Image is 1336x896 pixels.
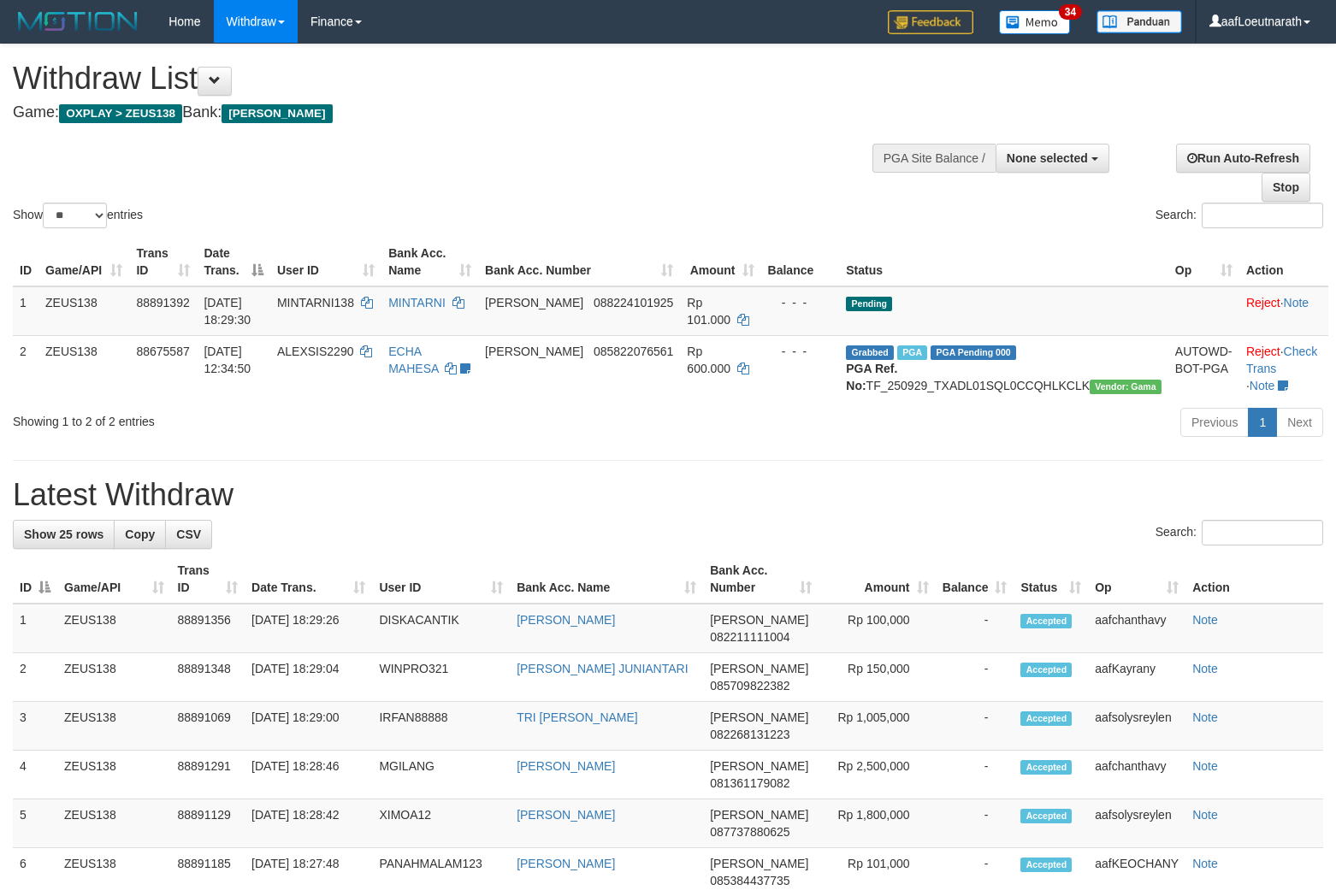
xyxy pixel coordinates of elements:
[761,238,840,286] th: Balance
[594,296,673,309] span: Copy 088224101925 to clipboard
[1097,10,1182,33] img: panduan.png
[594,345,673,358] span: Copy 085822076561 to clipboard
[710,808,808,822] span: [PERSON_NAME]
[245,604,372,653] td: [DATE] 18:29:26
[13,555,57,604] th: ID: activate to sort column descending
[13,520,115,549] a: Show 25 rows
[1239,286,1328,336] td: ·
[687,296,730,327] span: Rp 101.000
[710,759,808,773] span: [PERSON_NAME]
[245,751,372,799] td: [DATE] 18:28:46
[1192,857,1218,870] a: Note
[936,604,1014,653] td: -
[57,604,171,653] td: ZEUS138
[13,478,1323,512] h1: Latest Withdraw
[57,653,171,702] td: ZEUS138
[1168,238,1239,286] th: Op: activate to sort column ascending
[1192,808,1218,822] a: Note
[1156,203,1323,228] label: Search:
[710,679,789,693] span: Copy 085709822382 to clipboard
[1192,613,1218,627] a: Note
[1185,555,1323,604] th: Action
[839,238,1168,286] th: Status
[24,528,103,541] span: Show 25 rows
[245,799,372,848] td: [DATE] 18:28:42
[768,294,833,311] div: - - -
[1020,711,1072,726] span: Accepted
[245,702,372,751] td: [DATE] 18:29:00
[125,528,155,541] span: Copy
[13,604,57,653] td: 1
[999,10,1071,34] img: Button%20Memo.svg
[13,9,143,34] img: MOTION_logo.png
[1284,296,1309,309] a: Note
[819,751,936,799] td: Rp 2,500,000
[38,335,129,401] td: ZEUS138
[13,653,57,702] td: 2
[1176,144,1310,173] a: Run Auto-Refresh
[1262,173,1310,202] a: Stop
[710,857,808,870] span: [PERSON_NAME]
[59,104,182,123] span: OXPLAY > ZEUS138
[517,759,615,773] a: [PERSON_NAME]
[710,662,808,675] span: [PERSON_NAME]
[1192,710,1218,724] a: Note
[846,362,897,392] b: PGA Ref. No:
[1088,702,1185,751] td: aafsolysreylen
[819,604,936,653] td: Rp 100,000
[996,144,1109,173] button: None selected
[372,751,510,799] td: MGILANG
[171,751,245,799] td: 88891291
[372,702,510,751] td: IRFAN88888
[710,776,789,790] span: Copy 081361179082 to clipboard
[38,238,129,286] th: Game/API: activate to sort column ascending
[13,104,873,121] h4: Game: Bank:
[1059,4,1082,20] span: 34
[1088,799,1185,848] td: aafsolysreylen
[1192,662,1218,675] a: Note
[13,702,57,751] td: 3
[710,728,789,741] span: Copy 082268131223 to clipboard
[136,296,189,309] span: 88891392
[517,857,615,870] a: [PERSON_NAME]
[710,613,808,627] span: [PERSON_NAME]
[703,555,819,604] th: Bank Acc. Number: activate to sort column ascending
[388,296,446,309] a: MINTARNI
[819,653,936,702] td: Rp 150,000
[687,345,730,375] span: Rp 600.000
[936,555,1014,604] th: Balance: activate to sort column ascending
[277,345,354,358] span: ALEXSIS2290
[1088,555,1185,604] th: Op: activate to sort column ascending
[710,874,789,887] span: Copy 085384437735 to clipboard
[1202,203,1323,228] input: Search:
[13,203,143,228] label: Show entries
[1020,663,1072,677] span: Accepted
[1246,345,1317,375] a: Check Trans
[517,808,615,822] a: [PERSON_NAME]
[13,406,544,430] div: Showing 1 to 2 of 2 entries
[388,345,438,375] a: ECHA MAHESA
[1248,408,1277,437] a: 1
[1250,379,1275,392] a: Note
[710,710,808,724] span: [PERSON_NAME]
[1246,296,1280,309] a: Reject
[510,555,703,604] th: Bank Acc. Name: activate to sort column ascending
[1192,759,1218,773] a: Note
[1246,345,1280,358] a: Reject
[270,238,381,286] th: User ID: activate to sort column ascending
[768,343,833,360] div: - - -
[1202,520,1323,545] input: Search:
[38,286,129,336] td: ZEUS138
[1088,653,1185,702] td: aafKayrany
[204,345,251,375] span: [DATE] 12:34:50
[1088,604,1185,653] td: aafchanthavy
[931,345,1016,360] span: PGA Pending
[485,345,583,358] span: [PERSON_NAME]
[57,799,171,848] td: ZEUS138
[1007,151,1088,165] span: None selected
[13,799,57,848] td: 5
[1020,858,1072,872] span: Accepted
[936,702,1014,751] td: -
[13,286,38,336] td: 1
[13,62,873,96] h1: Withdraw List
